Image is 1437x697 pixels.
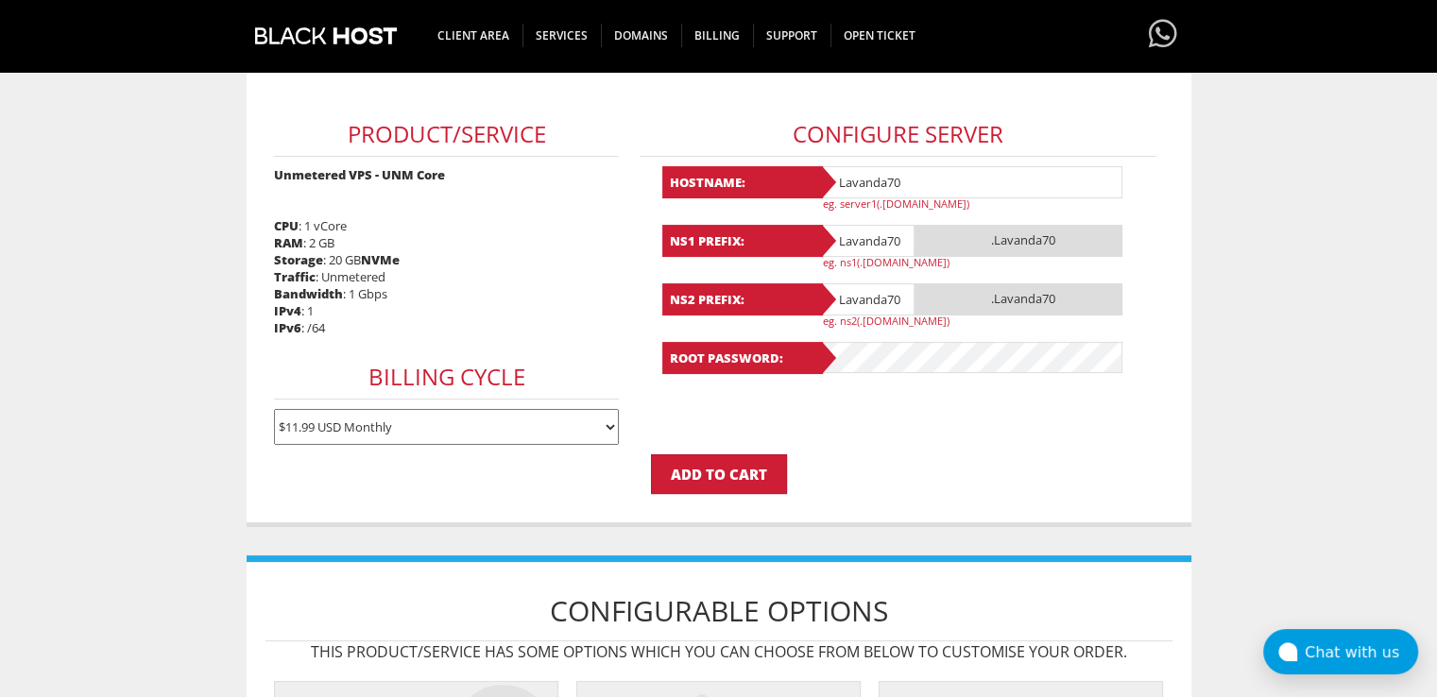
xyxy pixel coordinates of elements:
[681,24,754,47] span: Billing
[915,225,1122,257] span: .Lavanda70
[823,255,1135,269] p: eg. ns1(.[DOMAIN_NAME])
[274,217,299,234] b: CPU
[274,112,619,157] h3: Product/Service
[361,251,400,268] b: NVMe
[823,196,1135,211] p: eg. server1(.[DOMAIN_NAME])
[915,283,1122,315] span: .Lavanda70
[274,251,323,268] b: Storage
[1305,643,1418,661] div: Chat with us
[640,112,1156,157] h3: Configure Server
[274,234,303,251] b: RAM
[651,454,787,494] input: Add to Cart
[265,581,1172,641] h1: Configurable Options
[274,285,343,302] b: Bandwidth
[274,319,301,336] b: IPv6
[274,268,316,285] b: Traffic
[274,302,301,319] b: IPv4
[601,24,682,47] span: Domains
[830,24,929,47] span: Open Ticket
[662,166,823,198] b: Hostname:
[424,24,523,47] span: CLIENT AREA
[823,314,1135,328] p: eg. ns2(.[DOMAIN_NAME])
[662,283,823,315] b: NS2 Prefix:
[753,24,831,47] span: Support
[662,342,823,374] b: Root Password:
[1263,629,1418,674] button: Chat with us
[274,166,445,183] strong: Unmetered VPS - UNM Core
[265,641,1172,662] p: This product/service has some options which you can choose from below to customise your order.
[662,225,823,257] b: NS1 Prefix:
[265,84,628,454] div: : 1 vCore : 2 GB : 20 GB : Unmetered : 1 Gbps : 1 : /64
[274,355,619,399] h3: Billing Cycle
[522,24,602,47] span: SERVICES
